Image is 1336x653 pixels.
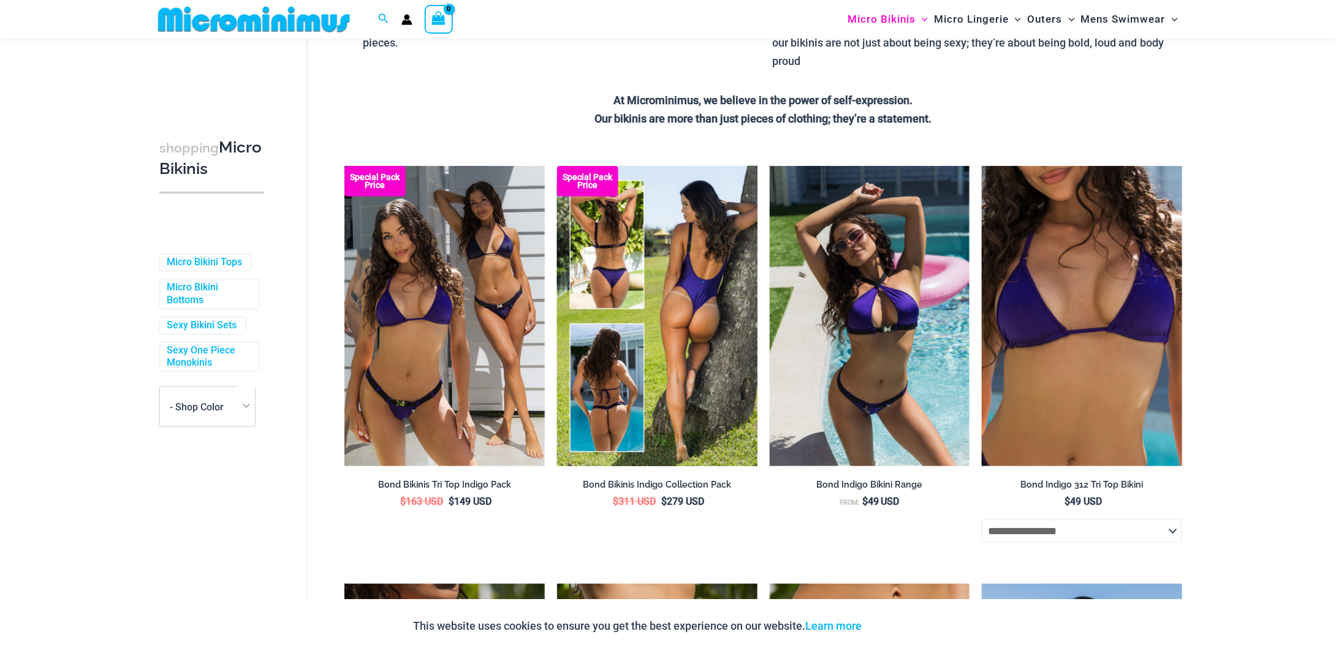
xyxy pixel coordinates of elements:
[982,479,1182,491] h2: Bond Indigo 312 Tri Top Bikini
[167,319,237,332] a: Sexy Bikini Sets
[931,4,1024,35] a: Micro LingerieMenu ToggleMenu Toggle
[167,344,250,370] a: Sexy One Piece Monokinis
[413,617,862,635] p: This website uses cookies to ensure you get the best experience on our website.
[1166,4,1178,35] span: Menu Toggle
[661,496,667,507] span: $
[344,479,545,495] a: Bond Bikinis Tri Top Indigo Pack
[613,496,656,507] bdi: 311 USD
[159,387,256,427] span: - Shop Color
[401,14,412,25] a: Account icon link
[871,611,923,641] button: Accept
[862,496,900,507] bdi: 49 USD
[425,5,453,33] a: View Shopping Cart, empty
[1065,496,1071,507] span: $
[557,479,757,495] a: Bond Bikinis Indigo Collection Pack
[862,496,868,507] span: $
[557,166,757,466] a: Bond Inidgo Collection Pack (10) Bond Indigo Bikini Collection Pack Back (6)Bond Indigo Bikini Co...
[982,479,1182,495] a: Bond Indigo 312 Tri Top Bikini
[159,140,219,156] span: shopping
[167,256,242,269] a: Micro Bikini Tops
[848,4,916,35] span: Micro Bikinis
[982,166,1182,466] a: Bond Indigo 312 Top 02Bond Indigo 312 Top 492 Thong Bikini 04Bond Indigo 312 Top 492 Thong Bikini 04
[167,281,250,307] a: Micro Bikini Bottoms
[934,4,1009,35] span: Micro Lingerie
[614,94,913,107] strong: At Microminimus, we believe in the power of self-expression.
[982,166,1182,466] img: Bond Indigo 312 Top 02
[400,496,406,507] span: $
[449,496,454,507] span: $
[344,166,545,466] a: Bond Indigo Tri Top Pack (1) Bond Indigo Tri Top Pack Back (1)Bond Indigo Tri Top Pack Back (1)
[449,496,492,507] bdi: 149 USD
[170,401,224,413] span: - Shop Color
[613,496,618,507] span: $
[557,166,757,466] img: Bond Indigo Bikini Collection Pack Back (6)
[1081,4,1166,35] span: Mens Swimwear
[400,496,443,507] bdi: 163 USD
[1063,4,1075,35] span: Menu Toggle
[770,479,970,495] a: Bond Indigo Bikini Range
[344,479,545,491] h2: Bond Bikinis Tri Top Indigo Pack
[1025,4,1078,35] a: OutersMenu ToggleMenu Toggle
[1078,4,1181,35] a: Mens SwimwearMenu ToggleMenu Toggle
[344,166,545,466] img: Bond Indigo Tri Top Pack (1)
[844,4,931,35] a: Micro BikinisMenu ToggleMenu Toggle
[557,479,757,491] h2: Bond Bikinis Indigo Collection Pack
[1028,4,1063,35] span: Outers
[344,173,406,189] b: Special Pack Price
[160,387,255,426] span: - Shop Color
[916,4,928,35] span: Menu Toggle
[595,112,932,125] strong: Our bikinis are more than just pieces of clothing; they’re a statement.
[661,496,704,507] bdi: 279 USD
[840,499,859,507] span: From:
[843,2,1183,37] nav: Site Navigation
[159,137,264,179] h3: Micro Bikinis
[770,479,970,491] h2: Bond Indigo Bikini Range
[1065,496,1103,507] bdi: 49 USD
[770,166,970,466] img: Bond Indigo 393 Top 285 Cheeky Bikini 10
[557,173,618,189] b: Special Pack Price
[1009,4,1021,35] span: Menu Toggle
[378,12,389,27] a: Search icon link
[153,6,355,33] img: MM SHOP LOGO FLAT
[805,619,862,632] a: Learn more
[770,166,970,466] a: Bond Indigo 393 Top 285 Cheeky Bikini 10Bond Indigo 393 Top 285 Cheeky Bikini 04Bond Indigo 393 T...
